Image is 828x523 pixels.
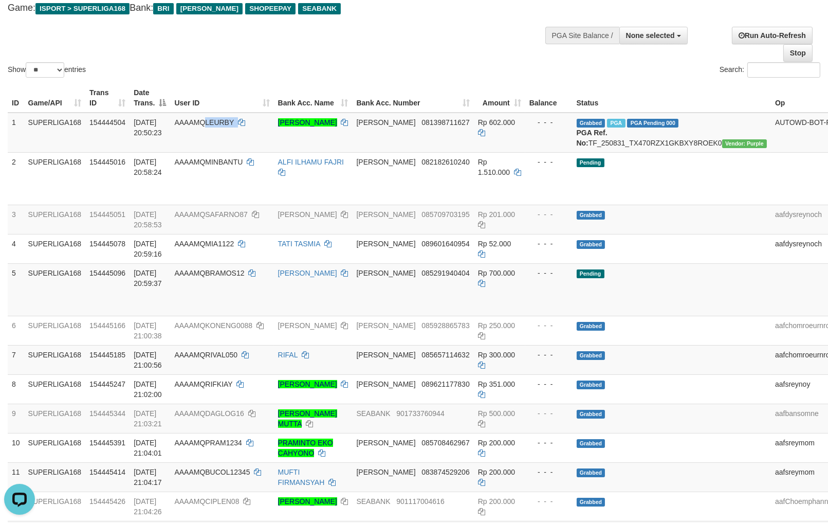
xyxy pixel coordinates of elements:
th: Bank Acc. Name: activate to sort column ascending [274,83,353,113]
span: [DATE] 20:59:16 [134,240,162,258]
div: - - - [529,496,568,507]
th: User ID: activate to sort column ascending [170,83,273,113]
span: [DATE] 20:58:53 [134,210,162,229]
div: - - - [529,209,568,220]
span: 154445051 [89,210,125,219]
td: TF_250831_TX470RZX1GKBXY8ROEK0 [573,113,771,153]
a: [PERSON_NAME] MUTTA [278,409,337,428]
span: [PERSON_NAME] [356,240,415,248]
td: SUPERLIGA168 [24,152,86,205]
td: SUPERLIGA168 [24,113,86,153]
span: Marked by aafounsreynich [607,119,625,128]
a: [PERSON_NAME] [278,118,337,127]
td: SUPERLIGA168 [24,374,86,404]
td: 3 [8,205,24,234]
span: SEABANK [356,409,390,418]
span: Grabbed [577,119,605,128]
span: [PERSON_NAME] [356,351,415,359]
span: Vendor URL: https://trx4.1velocity.biz [722,139,767,148]
span: AAAAMQBRAMOS12 [174,269,244,277]
td: 1 [8,113,24,153]
div: - - - [529,157,568,167]
td: SUPERLIGA168 [24,433,86,462]
th: Trans ID: activate to sort column ascending [85,83,130,113]
a: [PERSON_NAME] [278,210,337,219]
span: Copy 085709703195 to clipboard [421,210,469,219]
td: SUPERLIGA168 [24,316,86,345]
span: [PERSON_NAME] [356,210,415,219]
button: None selected [619,27,688,44]
td: 2 [8,152,24,205]
input: Search: [747,62,820,78]
span: Rp 351.000 [478,380,515,388]
span: Rp 52.000 [478,240,511,248]
span: 154445426 [89,497,125,506]
span: Rp 200.000 [478,468,515,476]
span: [DATE] 21:02:00 [134,380,162,399]
a: MUFTI FIRMANSYAH [278,468,325,486]
span: None selected [626,31,675,40]
td: SUPERLIGA168 [24,205,86,234]
a: [PERSON_NAME] [278,497,337,506]
span: Grabbed [577,498,605,507]
div: - - - [529,117,568,128]
div: - - - [529,408,568,419]
td: 4 [8,234,24,263]
a: PRAMINTO EKO CAHYONO [278,439,333,457]
span: [PERSON_NAME] [356,269,415,277]
span: [DATE] 21:04:17 [134,468,162,486]
a: [PERSON_NAME] [278,321,337,330]
span: AAAAMQPRAM1234 [174,439,242,447]
div: - - - [529,438,568,448]
td: SUPERLIGA168 [24,345,86,374]
span: 154445391 [89,439,125,447]
span: [PERSON_NAME] [356,158,415,166]
span: AAAAMQKONENG0088 [174,321,252,330]
span: 154445096 [89,269,125,277]
td: SUPERLIGA168 [24,462,86,492]
span: Copy 089621177830 to clipboard [421,380,469,388]
span: [DATE] 20:50:23 [134,118,162,137]
div: - - - [529,268,568,278]
td: SUPERLIGA168 [24,263,86,316]
a: Run Auto-Refresh [732,27,813,44]
span: [DATE] 21:04:01 [134,439,162,457]
td: 8 [8,374,24,404]
span: Grabbed [577,381,605,389]
span: Rp 300.000 [478,351,515,359]
th: Balance [525,83,573,113]
span: [DATE] 21:04:26 [134,497,162,516]
span: AAAAMQDAGLOG16 [174,409,244,418]
span: PGA Pending [627,119,678,128]
h4: Game: Bank: [8,3,542,13]
span: Rp 700.000 [478,269,515,277]
td: 10 [8,433,24,462]
span: SEABANK [356,497,390,506]
th: Game/API: activate to sort column ascending [24,83,86,113]
span: Copy 083874529206 to clipboard [421,468,469,476]
span: Pending [577,158,604,167]
span: Pending [577,269,604,278]
span: [DATE] 21:00:38 [134,321,162,340]
span: Copy 089601640954 to clipboard [421,240,469,248]
span: Grabbed [577,468,605,477]
span: [PERSON_NAME] [356,118,415,127]
span: SHOPEEPAY [245,3,296,14]
select: Showentries [26,62,64,78]
span: Grabbed [577,240,605,249]
div: - - - [529,379,568,389]
span: Copy 085657114632 to clipboard [421,351,469,359]
span: [PERSON_NAME] [356,468,415,476]
span: SEABANK [298,3,341,14]
th: Amount: activate to sort column ascending [474,83,525,113]
span: 154445247 [89,380,125,388]
label: Search: [720,62,820,78]
td: 11 [8,462,24,492]
span: Rp 201.000 [478,210,515,219]
span: AAAAMQBUCOL12345 [174,468,250,476]
span: AAAAMQRIVAL050 [174,351,237,359]
span: AAAAMQMINBANTU [174,158,243,166]
span: 154445166 [89,321,125,330]
th: Bank Acc. Number: activate to sort column ascending [352,83,473,113]
span: [DATE] 21:03:21 [134,409,162,428]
